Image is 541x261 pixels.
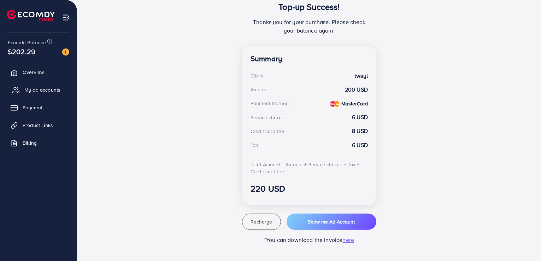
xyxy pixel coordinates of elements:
strong: 8 USD [352,127,368,135]
div: Amount [251,86,268,93]
div: Total Amount = Amount + Service charge + Tax + Credit card fee [251,161,368,175]
button: Show me Ad Account [287,214,376,230]
span: Product Links [23,122,53,129]
h3: 220 USD [251,184,368,194]
span: $202.29 [8,46,35,57]
h4: Summary [251,54,368,63]
a: Billing [5,136,72,150]
p: Thanks you for your purchase. Please check your balance again. [251,18,368,35]
p: *You can download the invoice [242,236,376,244]
div: Payment Method [251,100,289,107]
a: Payment [5,100,72,115]
a: My ad accounts [5,83,72,97]
img: menu [62,13,70,22]
span: here [343,236,354,244]
span: Payment [23,104,42,111]
strong: 200 USD [345,86,368,94]
span: Overview [23,69,44,76]
span: Recharge [251,218,272,225]
div: Tax [251,141,258,149]
div: Credit card fee [251,128,284,135]
img: credit [330,101,340,107]
div: Client [251,72,264,79]
iframe: Chat [511,229,536,256]
a: Overview [5,65,72,79]
span: Show me Ad Account [308,218,355,225]
img: logo [7,10,55,21]
span: Ecomdy Balance [8,39,46,46]
strong: MasterCard [341,100,368,107]
img: image [62,48,69,56]
span: Billing [23,139,37,146]
h3: Top-up Success! [251,2,368,12]
button: Recharge [242,214,281,230]
strong: twsyl [354,72,368,80]
strong: 6 USD [352,141,368,149]
strong: 6 USD [352,113,368,121]
div: Service charge [251,114,284,121]
a: Product Links [5,118,72,132]
span: My ad accounts [24,86,60,93]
